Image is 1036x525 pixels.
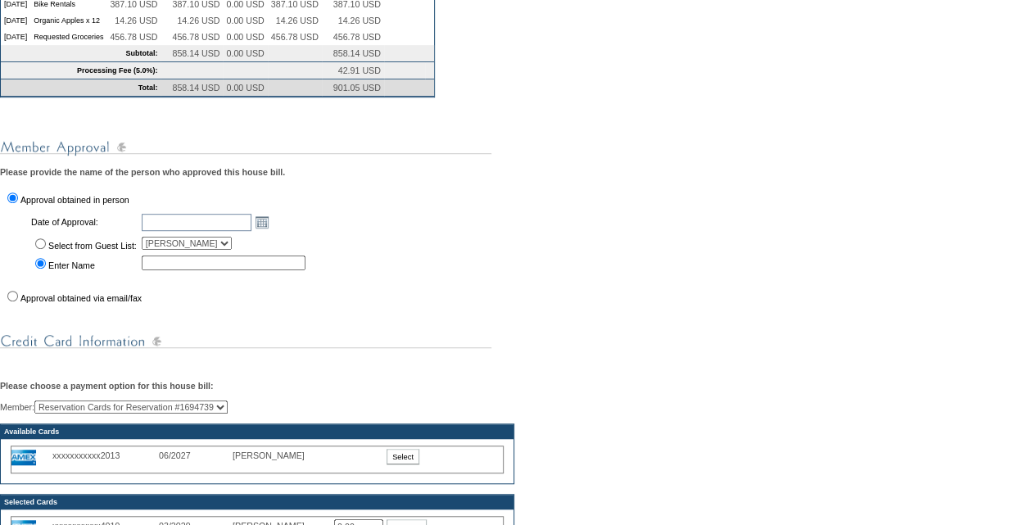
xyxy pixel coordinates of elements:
span: 0.00 USD [226,16,264,25]
span: 456.78 USD [110,32,157,42]
span: 901.05 USD [333,83,381,93]
span: 0.00 USD [226,32,264,42]
div: xxxxxxxxxxx2013 [52,450,159,460]
td: Selected Cards [1,495,513,509]
label: Select from Guest List: [48,241,137,251]
span: 14.26 USD [177,16,219,25]
input: Select [387,449,419,464]
td: Processing Fee (5.0%): [1,62,161,79]
td: Requested Groceries [30,29,106,45]
span: 456.78 USD [172,32,219,42]
td: Available Cards [1,424,513,439]
span: 858.14 USD [172,48,219,58]
span: 0.00 USD [226,48,264,58]
img: icon_cc_amex.gif [11,450,36,465]
span: 14.26 USD [115,16,157,25]
label: Approval obtained in person [20,195,129,205]
label: Enter Name [48,260,95,270]
span: 858.14 USD [172,83,219,93]
td: Total: [1,79,161,97]
label: Approval obtained via email/fax [20,293,142,303]
span: 0.00 USD [226,83,264,93]
span: 456.78 USD [271,32,319,42]
span: 456.78 USD [333,32,381,42]
span: 14.26 USD [276,16,319,25]
div: [PERSON_NAME] [233,450,314,460]
span: 858.14 USD [333,48,381,58]
span: 14.26 USD [338,16,381,25]
td: Date of Approval: [29,211,138,233]
span: 42.91 USD [338,66,381,75]
td: Subtotal: [1,45,161,62]
td: Organic Apples x 12 [30,12,106,29]
a: Open the calendar popup. [253,213,271,231]
td: [DATE] [1,29,30,45]
td: [DATE] [1,12,30,29]
div: 06/2027 [159,450,233,460]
